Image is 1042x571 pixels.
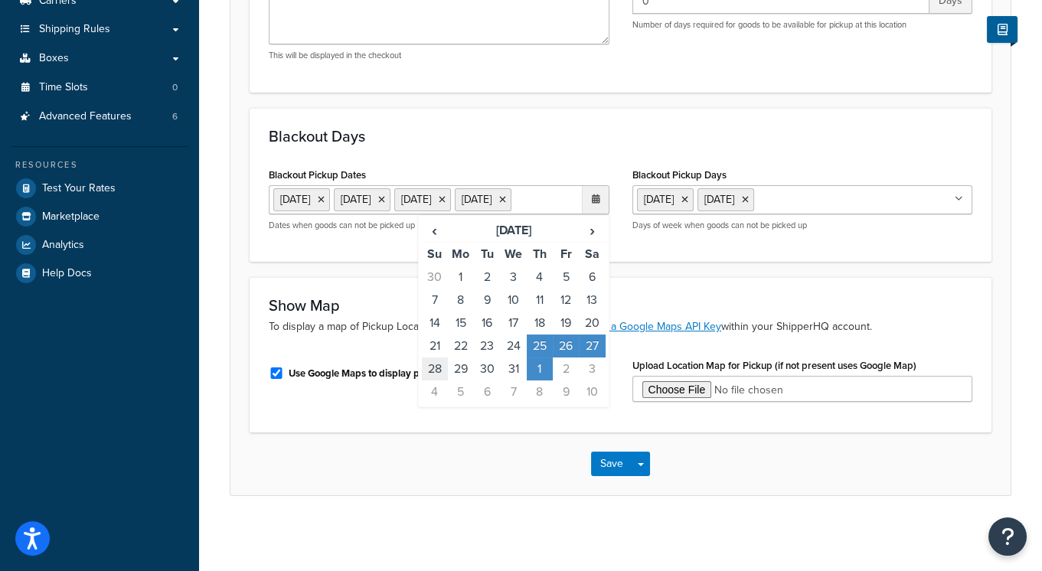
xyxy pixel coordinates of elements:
[448,289,474,312] td: 8
[500,289,526,312] td: 10
[422,334,448,357] td: 21
[39,23,110,36] span: Shipping Rules
[39,52,69,65] span: Boxes
[39,110,132,123] span: Advanced Features
[474,242,500,266] th: Tu
[500,380,526,403] td: 7
[579,334,605,357] td: 27
[987,16,1018,43] button: Show Help Docs
[269,50,609,61] p: This will be displayed in the checkout
[39,81,88,94] span: Time Slots
[269,318,972,335] p: To display a map of Pickup Locations at checkout you will need to within your ShipperHQ account.
[422,242,448,266] th: Su
[448,334,474,357] td: 22
[42,267,92,280] span: Help Docs
[579,380,605,403] td: 10
[11,231,188,259] a: Analytics
[334,188,390,211] li: [DATE]
[422,289,448,312] td: 7
[42,239,84,252] span: Analytics
[455,188,511,211] li: [DATE]
[579,357,605,380] td: 3
[423,220,447,241] span: ‹
[553,334,579,357] td: 26
[553,289,579,312] td: 12
[644,191,674,207] span: [DATE]
[988,517,1027,556] button: Open Resource Center
[289,367,481,380] label: Use Google Maps to display pickup location
[11,15,188,44] a: Shipping Rules
[500,242,526,266] th: We
[11,73,188,102] li: Time Slots
[11,203,188,230] a: Marketplace
[527,242,553,266] th: Th
[704,191,734,207] span: [DATE]
[42,210,100,224] span: Marketplace
[579,312,605,334] td: 20
[11,175,188,202] a: Test Your Rates
[11,259,188,287] a: Help Docs
[500,266,526,289] td: 3
[474,312,500,334] td: 16
[422,380,448,403] td: 4
[527,357,553,380] td: 1
[553,266,579,289] td: 5
[632,220,973,231] p: Days of week when goods can not be picked up
[448,312,474,334] td: 15
[474,334,500,357] td: 23
[448,242,474,266] th: Mo
[269,220,609,231] p: Dates when goods can not be picked up
[553,380,579,403] td: 9
[553,357,579,380] td: 2
[527,334,553,357] td: 25
[474,266,500,289] td: 2
[527,289,553,312] td: 11
[527,266,553,289] td: 4
[11,103,188,131] a: Advanced Features6
[474,289,500,312] td: 9
[632,360,916,371] label: Upload Location Map for Pickup (if not present uses Google Map)
[172,81,178,94] span: 0
[553,312,579,334] td: 19
[500,312,526,334] td: 17
[394,188,451,211] li: [DATE]
[273,188,330,211] li: [DATE]
[474,357,500,380] td: 30
[448,266,474,289] td: 1
[42,182,116,195] span: Test Your Rates
[11,73,188,102] a: Time Slots0
[474,380,500,403] td: 6
[580,220,604,241] span: ›
[422,357,448,380] td: 28
[527,380,553,403] td: 8
[269,128,972,145] h3: Blackout Days
[500,357,526,380] td: 31
[269,169,366,181] label: Blackout Pickup Dates
[527,312,553,334] td: 18
[579,266,605,289] td: 6
[422,312,448,334] td: 14
[591,452,632,476] button: Save
[11,158,188,171] div: Resources
[269,297,972,314] h3: Show Map
[579,289,605,312] td: 13
[422,266,448,289] td: 30
[172,110,178,123] span: 6
[11,103,188,131] li: Advanced Features
[11,44,188,73] a: Boxes
[632,19,973,31] p: Number of days required for goods to be available for pickup at this location
[448,219,579,243] th: [DATE]
[448,380,474,403] td: 5
[578,318,721,334] a: set up a Google Maps API Key
[579,242,605,266] th: Sa
[500,334,526,357] td: 24
[553,242,579,266] th: Fr
[632,169,727,181] label: Blackout Pickup Days
[448,357,474,380] td: 29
